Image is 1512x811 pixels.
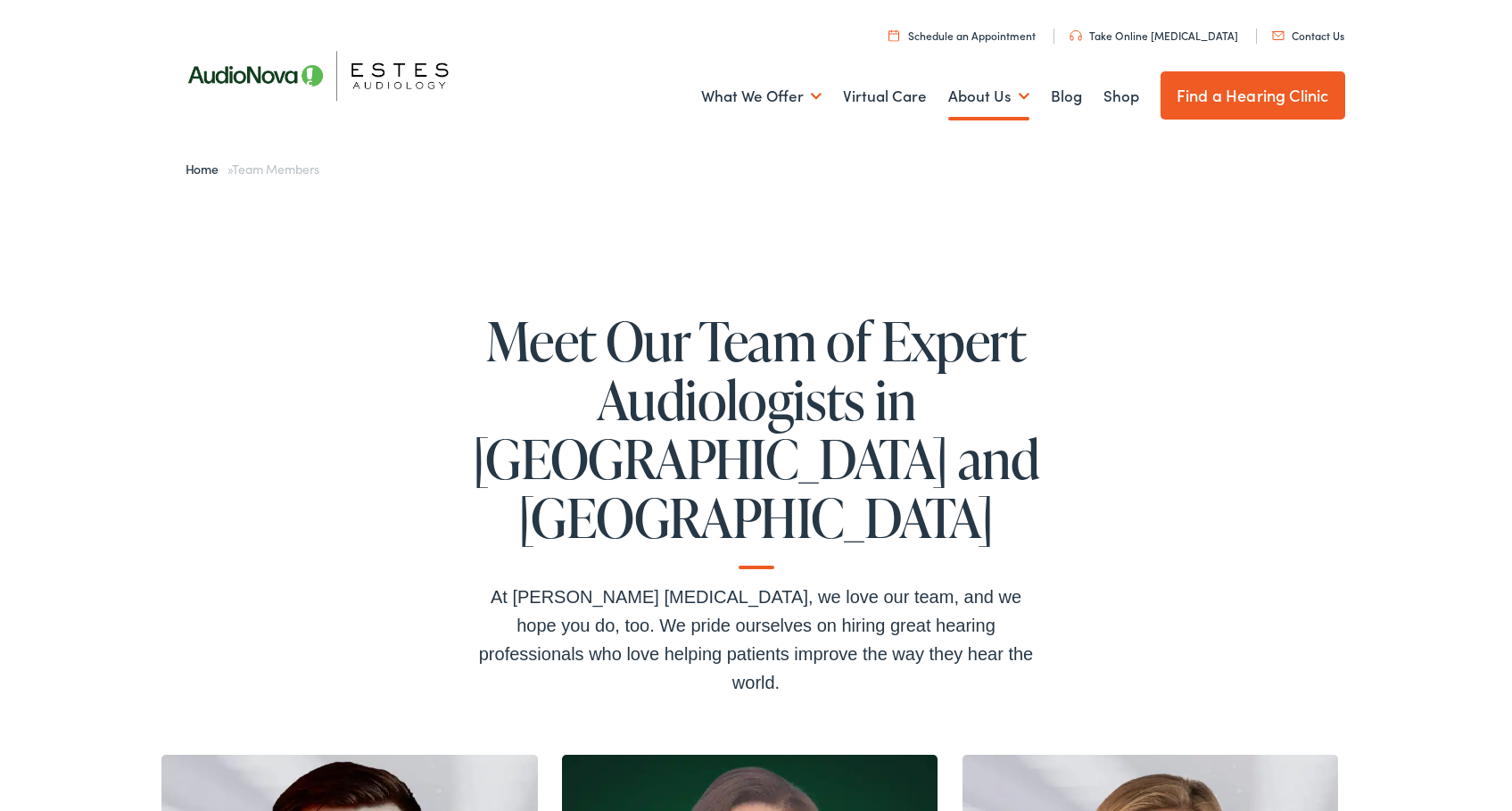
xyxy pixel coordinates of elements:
[701,63,822,129] a: What We Offer
[888,28,1036,43] a: Schedule an Appointment
[471,583,1042,697] div: At [PERSON_NAME] [MEDICAL_DATA], we love our team, and we hope you do, too. We pride ourselves on...
[1103,63,1139,129] a: Shop
[1070,30,1082,41] img: utility icon
[1161,71,1345,120] a: Find a Hearing Clinic
[1070,28,1238,43] a: Take Online [MEDICAL_DATA]
[471,311,1042,569] h1: Meet Our Team of Expert Audiologists in [GEOGRAPHIC_DATA] and [GEOGRAPHIC_DATA]
[843,63,927,129] a: Virtual Care
[1051,63,1082,129] a: Blog
[1272,31,1285,40] img: utility icon
[1272,28,1344,43] a: Contact Us
[888,29,899,41] img: utility icon
[186,160,319,178] span: »
[232,160,318,178] span: Team Members
[186,160,227,178] a: Home
[948,63,1029,129] a: About Us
